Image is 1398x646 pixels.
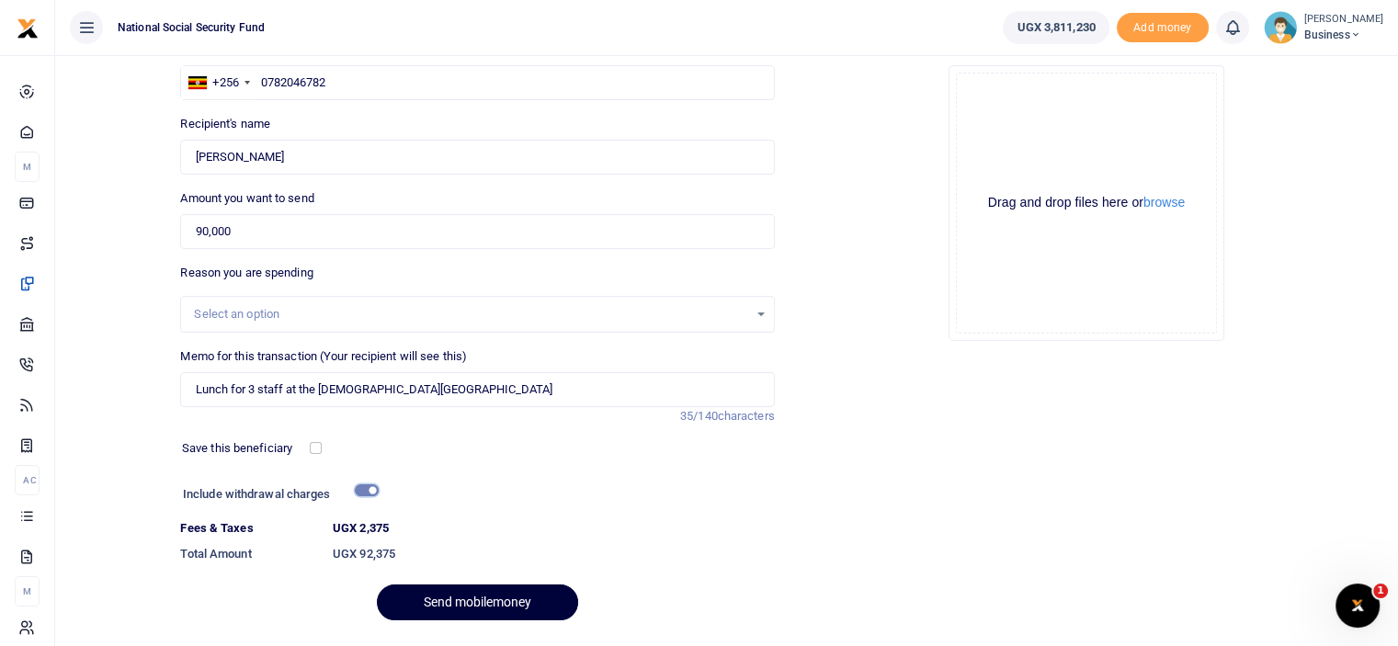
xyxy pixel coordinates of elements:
img: logo-small [17,17,39,40]
div: File Uploader [949,65,1224,341]
input: UGX [180,214,774,249]
div: Select an option [194,305,747,323]
img: profile-user [1264,11,1297,44]
h6: UGX 92,375 [333,547,775,561]
label: UGX 2,375 [333,519,389,538]
h6: Include withdrawal charges [183,487,370,502]
iframe: Intercom live chat [1335,584,1380,628]
span: UGX 3,811,230 [1017,18,1095,37]
li: Wallet ballance [995,11,1116,44]
label: Recipient's name [180,115,270,133]
span: Business [1304,27,1383,43]
a: Add money [1117,19,1209,33]
div: +256 [212,74,238,92]
li: Ac [15,465,40,495]
a: UGX 3,811,230 [1003,11,1108,44]
small: [PERSON_NAME] [1304,12,1383,28]
li: M [15,576,40,606]
label: Memo for this transaction (Your recipient will see this) [180,347,467,366]
h6: Total Amount [180,547,318,561]
span: characters [718,409,775,423]
button: Send mobilemoney [377,584,578,620]
button: browse [1143,196,1185,209]
a: logo-small logo-large logo-large [17,20,39,34]
input: Enter extra information [180,372,774,407]
li: Toup your wallet [1117,13,1209,43]
div: Uganda: +256 [181,66,255,99]
span: Add money [1117,13,1209,43]
input: Loading name... [180,140,774,175]
label: Amount you want to send [180,189,313,208]
label: Reason you are spending [180,264,313,282]
dt: Fees & Taxes [173,519,325,538]
span: National Social Security Fund [110,19,272,36]
label: Save this beneficiary [182,439,292,458]
div: Drag and drop files here or [957,194,1216,211]
li: M [15,152,40,182]
span: 35/140 [680,409,718,423]
input: Enter phone number [180,65,774,100]
span: 1 [1373,584,1388,598]
a: profile-user [PERSON_NAME] Business [1264,11,1383,44]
